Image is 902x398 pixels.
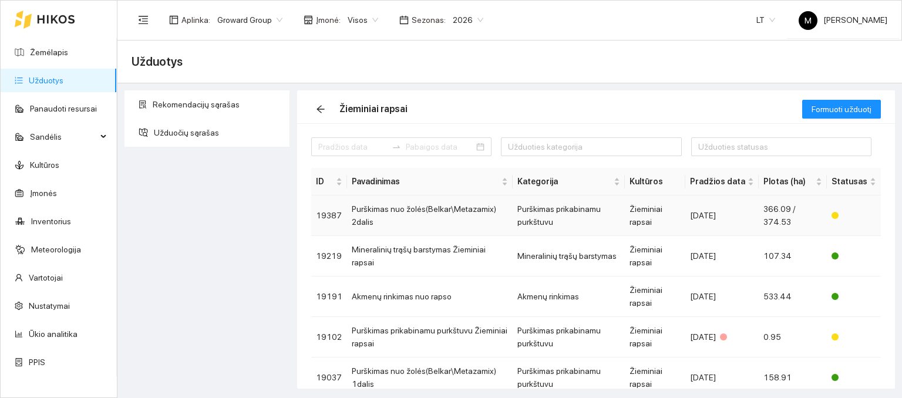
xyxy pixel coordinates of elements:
a: Įmonės [30,188,57,198]
span: Pavadinimas [352,175,499,188]
th: this column's title is Pavadinimas,this column is sortable [347,168,513,195]
input: Pradžios data [318,140,387,153]
span: 366.09 / 374.53 [763,204,796,227]
span: Aplinka : [181,14,210,26]
a: Panaudoti resursai [30,104,97,113]
button: Formuoti užduotį [802,100,881,119]
button: menu-fold [132,8,155,32]
span: arrow-left [312,104,329,114]
span: calendar [399,15,409,25]
td: Purškimas prikabinamu purkštuvu [513,317,624,357]
td: 19102 [311,317,347,357]
a: Vartotojai [29,273,63,282]
span: swap-right [392,142,401,151]
a: Inventorius [31,217,71,226]
a: Meteorologija [31,245,81,254]
span: menu-fold [138,15,149,25]
th: this column's title is Statusas,this column is sortable [827,168,881,195]
span: ID [316,175,334,188]
div: [DATE] [690,330,754,343]
td: 19191 [311,276,347,317]
span: Sandėlis [30,125,97,149]
th: this column's title is Plotas (ha),this column is sortable [759,168,827,195]
td: Žieminiai rapsai [625,195,685,236]
span: Įmonė : [316,14,341,26]
span: Plotas (ha) [763,175,813,188]
th: this column's title is Pradžios data,this column is sortable [685,168,759,195]
td: 19219 [311,236,347,276]
td: Žieminiai rapsai [625,276,685,317]
span: Groward Group [217,11,282,29]
td: Purškimas prikabinamu purkštuvu [513,195,624,236]
span: to [392,142,401,151]
span: Užduočių sąrašas [154,121,281,144]
span: Užduotys [132,52,183,71]
span: Pradžios data [690,175,745,188]
a: PPIS [29,357,45,367]
td: Žieminiai rapsai [625,357,685,398]
td: Purškimas nuo žolės(Belkar\Metazamix) 2dalis [347,195,513,236]
th: Kultūros [625,168,685,195]
td: Žieminiai rapsai [625,236,685,276]
td: 158.91 [759,357,827,398]
td: Purškimas prikabinamu purkštuvu Žieminiai rapsai [347,317,513,357]
span: Rekomendacijų sąrašas [153,93,281,116]
span: Formuoti užduotį [812,103,871,116]
span: layout [169,15,179,25]
td: Mineralinių trąšų barstymas Žieminiai rapsai [347,236,513,276]
div: [DATE] [690,209,754,222]
td: 0.95 [759,317,827,357]
th: this column's title is Kategorija,this column is sortable [513,168,624,195]
div: Žieminiai rapsai [339,102,408,116]
th: this column's title is ID,this column is sortable [311,168,347,195]
div: [DATE] [690,249,754,262]
span: M [805,11,812,30]
span: Visos [348,11,378,29]
td: Žieminiai rapsai [625,317,685,357]
a: Nustatymai [29,301,70,311]
div: [DATE] [690,371,754,384]
span: Statusas [832,175,867,188]
span: 2026 [453,11,483,29]
td: 19387 [311,195,347,236]
input: Pabaigos data [406,140,474,153]
span: Sezonas : [412,14,446,26]
span: [PERSON_NAME] [799,15,887,25]
td: Akmenų rinkimas nuo rapso [347,276,513,317]
td: Mineralinių trąšų barstymas [513,236,624,276]
td: 533.44 [759,276,827,317]
td: 19037 [311,357,347,398]
a: Kultūros [30,160,59,170]
span: solution [139,100,147,109]
a: Žemėlapis [30,48,68,57]
div: [DATE] [690,290,754,303]
a: Užduotys [29,76,63,85]
td: Purškimas prikabinamu purkštuvu [513,357,624,398]
td: 107.34 [759,236,827,276]
button: arrow-left [311,100,330,119]
td: Akmenų rinkimas [513,276,624,317]
span: shop [304,15,313,25]
span: Kategorija [517,175,611,188]
a: Ūkio analitika [29,329,78,339]
td: Purškimas nuo žolės(Belkar\Metazamix) 1dalis [347,357,513,398]
span: LT [756,11,775,29]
